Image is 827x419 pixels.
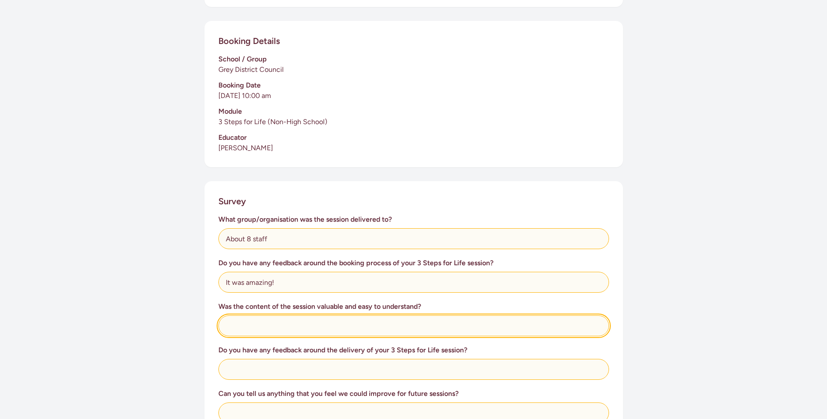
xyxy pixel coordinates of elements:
h3: Was the content of the session valuable and easy to understand? [218,301,609,312]
h3: Can you tell us anything that you feel we could improve for future sessions? [218,389,609,399]
h3: What group/organisation was the session delivered to? [218,214,609,225]
p: [DATE] 10:00 am [218,91,609,101]
p: Grey District Council [218,64,609,75]
h3: Do you have any feedback around the delivery of your 3 Steps for Life session? [218,345,609,355]
h3: School / Group [218,54,609,64]
p: [PERSON_NAME] [218,143,609,153]
h3: Booking Date [218,80,609,91]
h3: Do you have any feedback around the booking process of your 3 Steps for Life session? [218,258,609,268]
h2: Booking Details [218,35,280,47]
h3: Module [218,106,609,117]
h3: Educator [218,132,609,143]
p: 3 Steps for Life (Non-High School) [218,117,609,127]
h2: Survey [218,195,246,207]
